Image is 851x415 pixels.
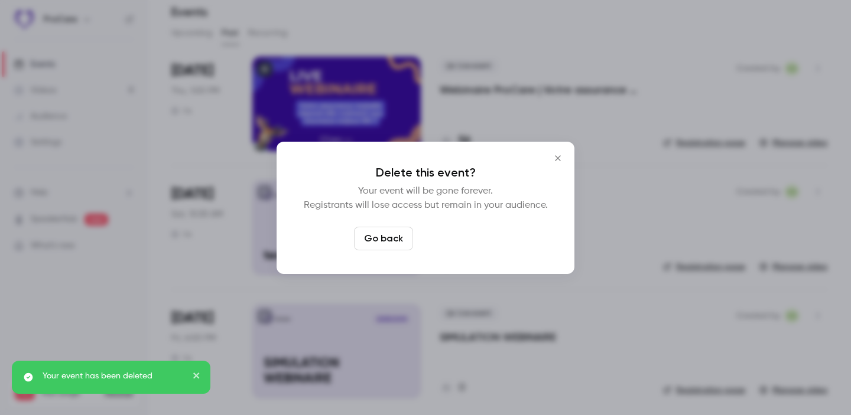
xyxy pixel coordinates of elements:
p: Your event has been deleted [43,370,184,382]
button: close [193,370,201,384]
p: Delete this event? [300,165,551,179]
button: Delete event [418,227,497,250]
button: Go back [354,227,413,250]
p: Your event will be gone forever. Registrants will lose access but remain in your audience. [300,184,551,213]
button: Close [546,146,570,170]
